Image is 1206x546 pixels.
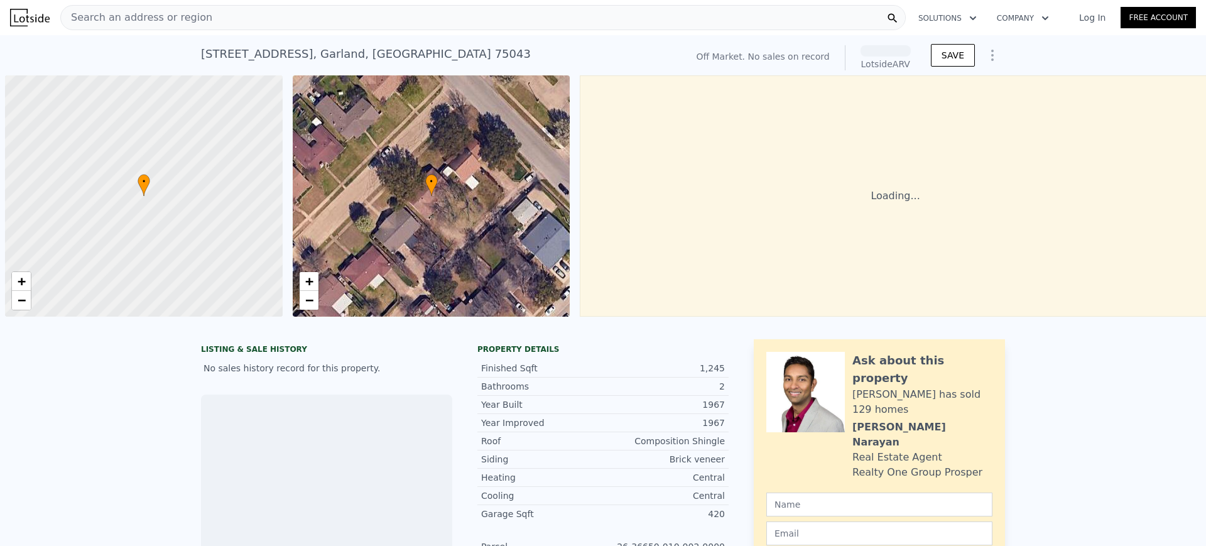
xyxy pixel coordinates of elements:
div: [PERSON_NAME] Narayan [852,420,992,450]
a: Log In [1064,11,1121,24]
div: • [425,174,438,196]
div: Central [603,489,725,502]
a: Zoom out [12,291,31,310]
div: Garage Sqft [481,508,603,520]
span: − [305,292,313,308]
input: Name [766,493,992,516]
div: [PERSON_NAME] has sold 129 homes [852,387,992,417]
a: Zoom in [300,272,318,291]
div: 1,245 [603,362,725,374]
div: Roof [481,435,603,447]
div: 420 [603,508,725,520]
span: • [138,176,150,187]
div: Realty One Group Prosper [852,465,982,480]
div: Property details [477,344,729,354]
span: + [305,273,313,289]
span: − [18,292,26,308]
div: Heating [481,471,603,484]
span: • [425,176,438,187]
span: Search an address or region [61,10,212,25]
span: + [18,273,26,289]
div: LISTING & SALE HISTORY [201,344,452,357]
div: Bathrooms [481,380,603,393]
div: Lotside ARV [861,58,911,70]
div: 1967 [603,398,725,411]
div: Finished Sqft [481,362,603,374]
div: Year Built [481,398,603,411]
div: Off Market. No sales on record [696,50,829,63]
div: • [138,174,150,196]
div: 2 [603,380,725,393]
div: 1967 [603,417,725,429]
button: Show Options [980,43,1005,68]
div: Cooling [481,489,603,502]
div: Real Estate Agent [852,450,942,465]
a: Zoom out [300,291,318,310]
div: [STREET_ADDRESS] , Garland , [GEOGRAPHIC_DATA] 75043 [201,45,531,63]
div: Year Improved [481,417,603,429]
div: No sales history record for this property. [201,357,452,379]
input: Email [766,521,992,545]
div: Composition Shingle [603,435,725,447]
button: Solutions [908,7,987,30]
div: Siding [481,453,603,466]
img: Lotside [10,9,50,26]
a: Zoom in [12,272,31,291]
button: Company [987,7,1059,30]
button: SAVE [931,44,975,67]
div: Brick veneer [603,453,725,466]
div: Central [603,471,725,484]
div: Ask about this property [852,352,992,387]
a: Free Account [1121,7,1196,28]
